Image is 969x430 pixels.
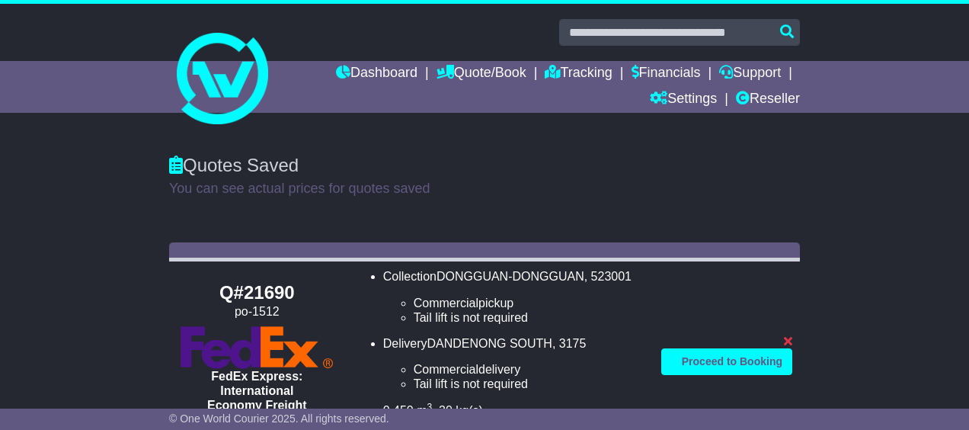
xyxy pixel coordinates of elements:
[439,404,453,417] span: 30
[383,269,646,325] li: Collection
[207,370,307,427] span: FedEx Express: International Economy Freight Import
[650,87,717,113] a: Settings
[437,270,584,283] span: DONGGUAN-DONGGUAN
[427,402,433,412] sup: 3
[383,404,414,417] span: 0.450
[661,348,792,375] a: Proceed to Booking
[336,61,417,87] a: Dashboard
[632,61,701,87] a: Financials
[719,61,781,87] a: Support
[584,270,632,283] span: , 523001
[437,61,526,87] a: Quote/Book
[414,310,646,325] li: Tail lift is not required
[552,337,586,350] span: , 3175
[383,336,646,392] li: Delivery
[414,297,478,310] span: Commercial
[414,363,478,376] span: Commercial
[417,404,435,417] span: m .
[456,404,486,417] span: kg(s).
[177,304,337,319] div: po-1512
[414,362,646,377] li: delivery
[181,326,333,369] img: FedEx Express: International Economy Freight Import
[427,337,552,350] span: DANDENONG SOUTH
[169,155,800,177] div: Quotes Saved
[736,87,800,113] a: Reseller
[169,412,389,425] span: © One World Courier 2025. All rights reserved.
[545,61,612,87] a: Tracking
[177,282,337,304] div: Q#21690
[414,377,646,391] li: Tail lift is not required
[169,181,800,197] p: You can see actual prices for quotes saved
[414,296,646,310] li: pickup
